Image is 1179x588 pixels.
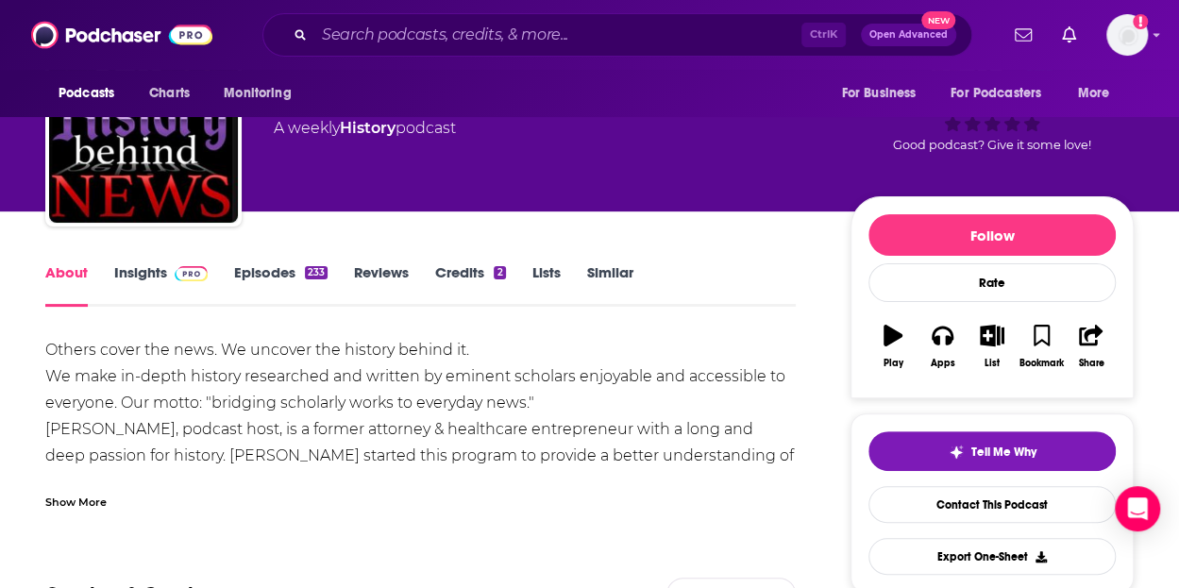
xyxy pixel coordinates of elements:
button: Export One-Sheet [868,538,1116,575]
span: Podcasts [59,80,114,107]
button: Show profile menu [1106,14,1148,56]
a: Episodes233 [234,263,328,307]
button: open menu [938,76,1069,111]
a: Credits2 [435,263,505,307]
img: tell me why sparkle [949,445,964,460]
div: 2 [494,266,505,279]
div: Share [1078,358,1103,369]
button: open menu [211,76,315,111]
div: Open Intercom Messenger [1115,486,1160,531]
div: Rate [868,263,1116,302]
span: More [1078,80,1110,107]
img: Podchaser - Follow, Share and Rate Podcasts [31,17,212,53]
img: User Profile [1106,14,1148,56]
span: Charts [149,80,190,107]
a: Similar [587,263,633,307]
button: open menu [45,76,139,111]
input: Search podcasts, credits, & more... [314,20,801,50]
div: Search podcasts, credits, & more... [262,13,972,57]
a: About [45,263,88,307]
span: For Business [841,80,916,107]
button: tell me why sparkleTell Me Why [868,431,1116,471]
svg: Add a profile image [1133,14,1148,29]
span: Open Advanced [869,30,948,40]
a: Reviews [354,263,409,307]
a: Show notifications dropdown [1054,19,1084,51]
button: Apps [918,312,967,380]
div: A weekly podcast [274,117,456,140]
span: Tell Me Why [971,445,1036,460]
a: Lists [532,263,561,307]
div: 233 [305,266,328,279]
button: Bookmark [1017,312,1066,380]
button: open menu [1065,76,1134,111]
button: Play [868,312,918,380]
span: Ctrl K [801,23,846,47]
div: Apps [931,358,955,369]
img: Podchaser Pro [175,266,208,281]
button: Share [1067,312,1116,380]
a: History [340,119,396,137]
span: Good podcast? Give it some love! [893,138,1091,152]
div: Play [884,358,903,369]
a: Contact This Podcast [868,486,1116,523]
span: Logged in as LoriBecker [1106,14,1148,56]
img: History Behind News Program [49,34,238,223]
div: List [985,358,1000,369]
button: List [968,312,1017,380]
a: Show notifications dropdown [1007,19,1039,51]
a: InsightsPodchaser Pro [114,263,208,307]
button: Open AdvancedNew [861,24,956,46]
a: Charts [137,76,201,111]
span: New [921,11,955,29]
button: Follow [868,214,1116,256]
span: Monitoring [224,80,291,107]
button: open menu [828,76,939,111]
div: Bookmark [1019,358,1064,369]
span: For Podcasters [951,80,1041,107]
